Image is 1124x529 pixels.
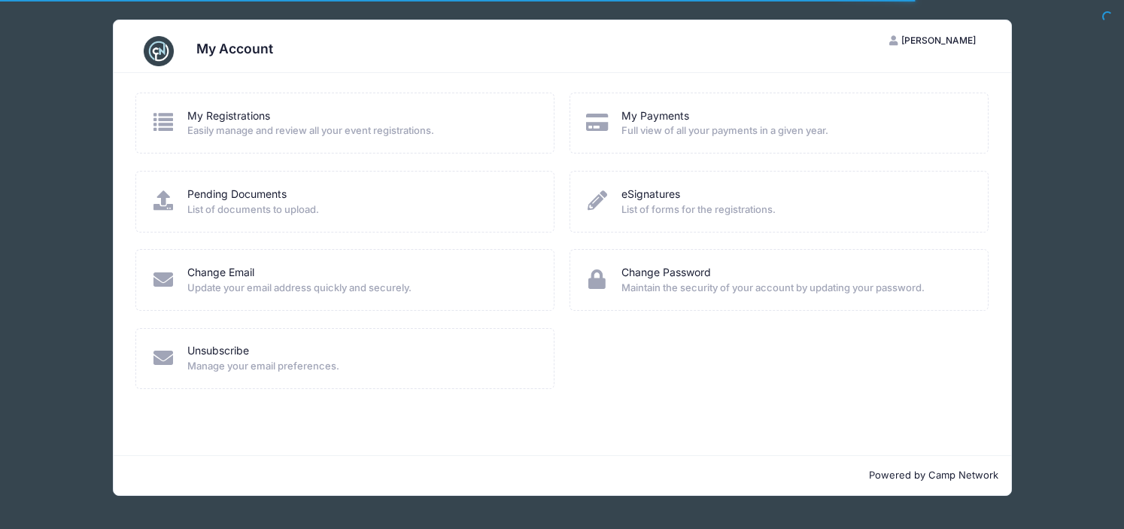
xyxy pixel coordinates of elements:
span: Full view of all your payments in a given year. [621,123,968,138]
h3: My Account [196,41,273,56]
span: Manage your email preferences. [187,359,534,374]
img: CampNetwork [144,36,174,66]
a: My Registrations [187,108,270,124]
a: eSignatures [621,187,680,202]
span: List of documents to upload. [187,202,534,217]
p: Powered by Camp Network [126,468,999,483]
span: [PERSON_NAME] [901,35,976,46]
a: My Payments [621,108,689,124]
a: Pending Documents [187,187,287,202]
a: Unsubscribe [187,343,249,359]
a: Change Email [187,265,254,281]
span: Easily manage and review all your event registrations. [187,123,534,138]
span: Maintain the security of your account by updating your password. [621,281,968,296]
button: [PERSON_NAME] [876,28,989,53]
span: List of forms for the registrations. [621,202,968,217]
span: Update your email address quickly and securely. [187,281,534,296]
a: Change Password [621,265,711,281]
